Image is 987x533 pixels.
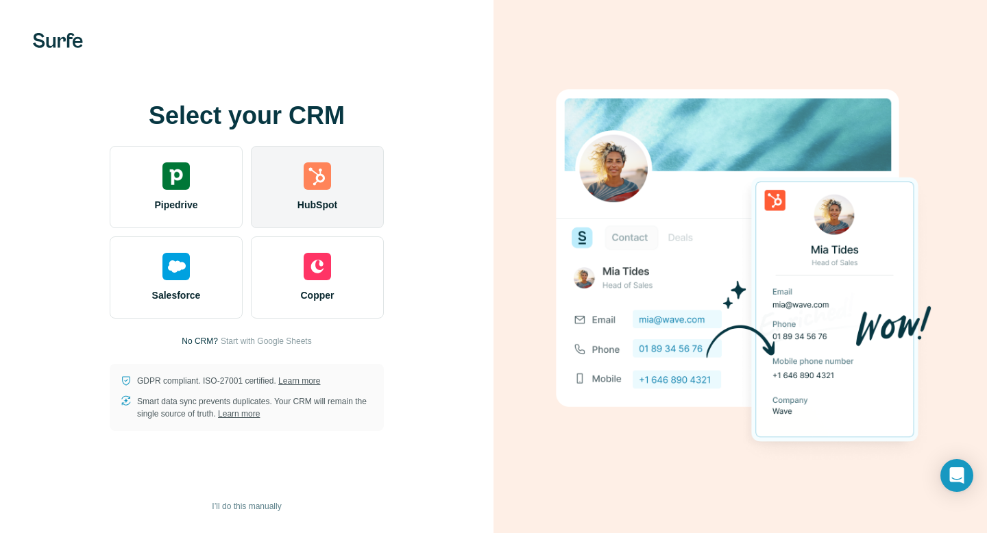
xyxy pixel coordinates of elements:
[548,68,932,465] img: HUBSPOT image
[221,335,312,347] button: Start with Google Sheets
[137,395,373,420] p: Smart data sync prevents duplicates. Your CRM will remain the single source of truth.
[278,376,320,386] a: Learn more
[297,198,337,212] span: HubSpot
[33,33,83,48] img: Surfe's logo
[301,288,334,302] span: Copper
[152,288,201,302] span: Salesforce
[162,253,190,280] img: salesforce's logo
[940,459,973,492] div: Open Intercom Messenger
[212,500,281,512] span: I’ll do this manually
[202,496,291,517] button: I’ll do this manually
[137,375,320,387] p: GDPR compliant. ISO-27001 certified.
[110,102,384,129] h1: Select your CRM
[154,198,197,212] span: Pipedrive
[162,162,190,190] img: pipedrive's logo
[182,335,218,347] p: No CRM?
[218,409,260,419] a: Learn more
[304,162,331,190] img: hubspot's logo
[304,253,331,280] img: copper's logo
